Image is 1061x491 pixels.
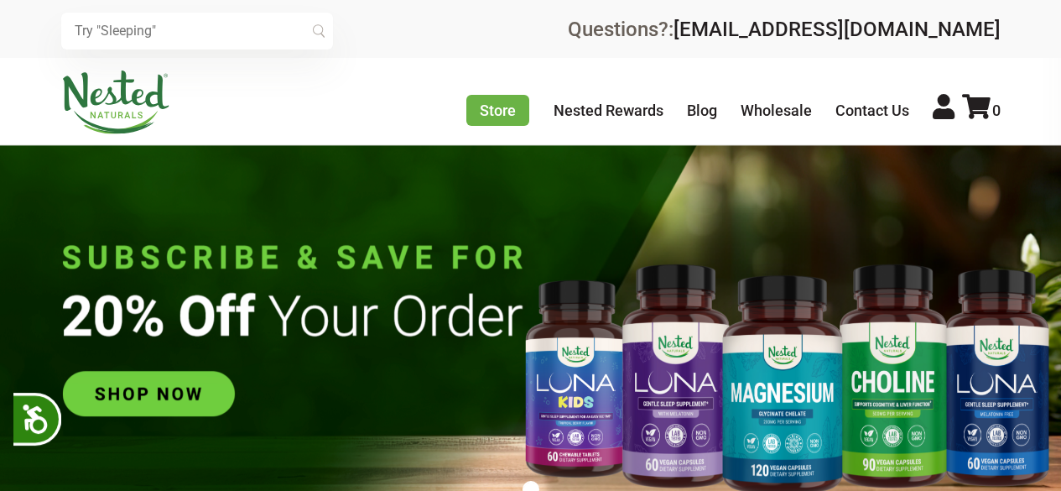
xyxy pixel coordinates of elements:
a: 0 [962,102,1001,119]
span: 0 [992,102,1001,119]
a: Wholesale [741,102,812,119]
a: Contact Us [835,102,909,119]
a: [EMAIL_ADDRESS][DOMAIN_NAME] [674,18,1001,41]
a: Nested Rewards [554,102,663,119]
img: Nested Naturals [61,71,170,134]
a: Store [466,95,529,126]
a: Blog [687,102,717,119]
div: Questions?: [568,19,1001,39]
input: Try "Sleeping" [61,13,333,50]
